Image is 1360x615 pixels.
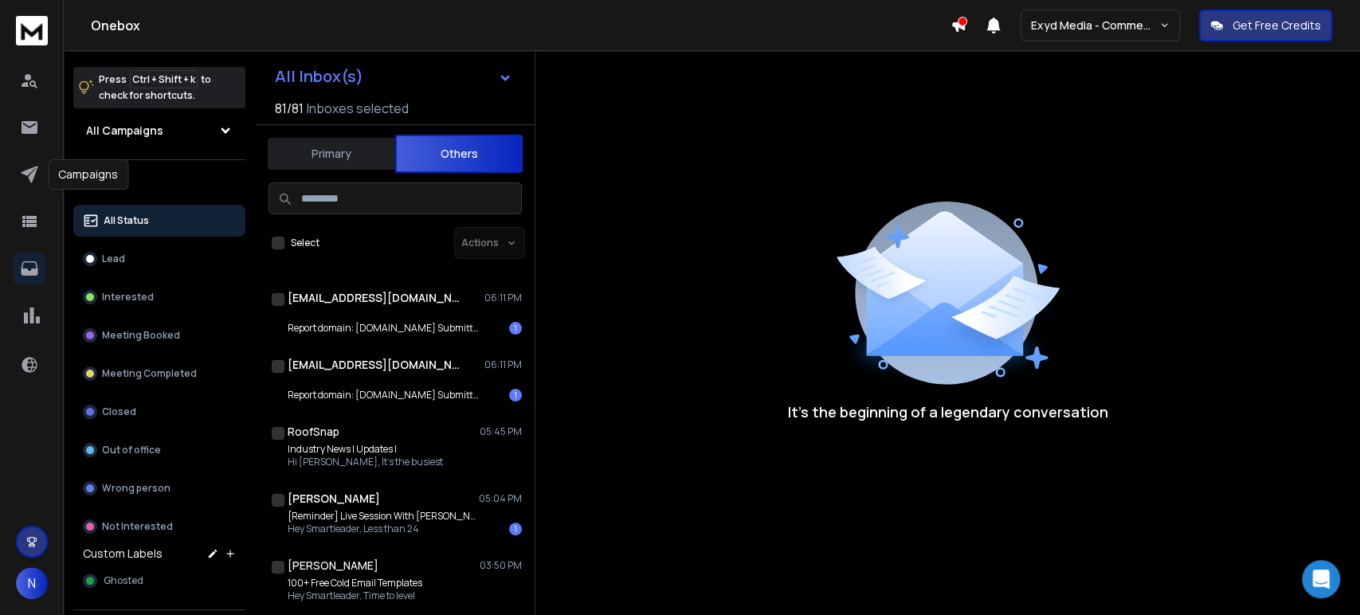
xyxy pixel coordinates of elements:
[102,253,125,265] p: Lead
[288,590,422,602] p: Hey Smartleader, Time to level
[291,237,319,249] label: Select
[102,405,136,418] p: Closed
[288,389,479,402] p: Report domain: [DOMAIN_NAME] Submitter: [DOMAIN_NAME]
[484,358,522,371] p: 06:11 PM
[288,424,339,440] h1: RoofSnap
[288,510,479,523] p: [Reminder] Live Session With [PERSON_NAME]
[288,290,463,306] h1: [EMAIL_ADDRESS][DOMAIN_NAME]
[102,329,180,342] p: Meeting Booked
[307,99,409,118] h3: Inboxes selected
[288,558,378,574] h1: [PERSON_NAME]
[73,173,245,195] h3: Filters
[73,319,245,351] button: Meeting Booked
[1302,560,1340,598] div: Open Intercom Messenger
[288,357,463,373] h1: [EMAIL_ADDRESS][DOMAIN_NAME]
[73,434,245,466] button: Out of office
[288,523,479,535] p: Hey Smartleader, Less than 24
[1031,18,1159,33] p: Exyd Media - Commercial Cleaning
[16,16,48,45] img: logo
[73,243,245,275] button: Lead
[288,443,443,456] p: Industry News | Updates |
[288,322,479,335] p: Report domain: [DOMAIN_NAME] Submitter: [DOMAIN_NAME]
[102,444,161,456] p: Out of office
[104,214,149,227] p: All Status
[268,136,395,171] button: Primary
[275,69,363,84] h1: All Inbox(s)
[509,389,522,402] div: 1
[73,396,245,428] button: Closed
[480,559,522,572] p: 03:50 PM
[102,482,170,495] p: Wrong person
[73,281,245,313] button: Interested
[275,99,304,118] span: 81 / 81
[479,492,522,505] p: 05:04 PM
[102,520,173,533] p: Not Interested
[395,135,523,173] button: Others
[99,72,211,104] p: Press to check for shortcuts.
[484,292,522,304] p: 06:11 PM
[48,159,128,190] div: Campaigns
[288,456,443,468] p: Hi [PERSON_NAME], It’s the busiest
[86,123,163,139] h1: All Campaigns
[73,115,245,147] button: All Campaigns
[102,367,197,380] p: Meeting Completed
[102,291,154,304] p: Interested
[288,491,380,507] h1: [PERSON_NAME]
[73,358,245,390] button: Meeting Completed
[509,523,522,535] div: 1
[480,425,522,438] p: 05:45 PM
[73,472,245,504] button: Wrong person
[262,61,525,92] button: All Inbox(s)
[73,565,245,597] button: Ghosted
[83,546,163,562] h3: Custom Labels
[1199,10,1332,41] button: Get Free Credits
[91,16,950,35] h1: Onebox
[788,401,1108,423] p: It’s the beginning of a legendary conversation
[104,574,143,587] span: Ghosted
[288,577,422,590] p: 100+ Free Cold Email Templates
[73,511,245,543] button: Not Interested
[16,567,48,599] button: N
[509,322,522,335] div: 1
[73,205,245,237] button: All Status
[130,70,198,88] span: Ctrl + Shift + k
[1233,18,1321,33] p: Get Free Credits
